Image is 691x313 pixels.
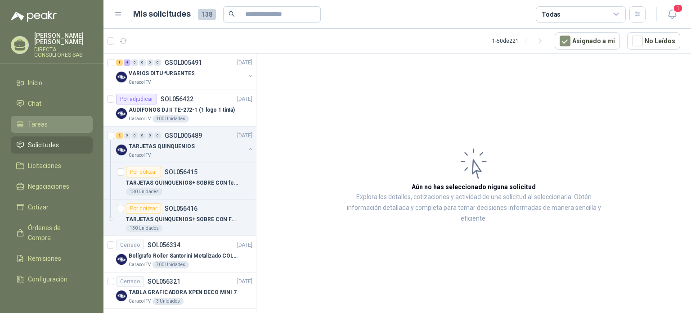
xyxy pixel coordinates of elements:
span: Cotizar [28,202,49,212]
span: Configuración [28,274,67,284]
div: 100 Unidades [153,115,189,122]
a: Por adjudicarSOL056422[DATE] Company LogoAUDÍFONOS DJ II TE-272-1 (1 logo 1 tinta)Caracol TV100 U... [103,90,256,127]
img: Logo peakr [11,11,57,22]
div: 0 [139,59,146,66]
div: 0 [154,132,161,139]
p: [DATE] [237,132,252,140]
a: Por cotizarSOL056415TARJETAS QUINQUENIOS+ SOBRE CON fecha 21 Octubre130 Unidades [103,163,256,200]
div: 0 [124,132,130,139]
button: 1 [664,6,680,23]
div: 1 [116,59,123,66]
a: Inicio [11,74,93,91]
div: 0 [154,59,161,66]
div: 2 [116,132,123,139]
p: Caracol TV [129,298,151,305]
h1: Mis solicitudes [133,8,191,21]
p: [DATE] [237,277,252,286]
p: AUDÍFONOS DJ II TE-272-1 (1 logo 1 tinta) [129,106,235,114]
div: 130 Unidades [126,188,162,195]
p: SOL056334 [148,242,180,248]
p: Caracol TV [129,79,151,86]
a: Negociaciones [11,178,93,195]
p: [DATE] [237,95,252,104]
div: 4 [124,59,130,66]
p: TABLA GRAFICADORA XPEN DECO MINI 7 [129,288,237,297]
p: [DATE] [237,59,252,67]
a: Tareas [11,116,93,133]
p: [PERSON_NAME] [PERSON_NAME] [34,32,93,45]
div: 0 [139,132,146,139]
a: Remisiones [11,250,93,267]
p: SOL056422 [161,96,193,102]
span: Tareas [28,119,48,129]
span: search [229,11,235,17]
a: CerradoSOL056334[DATE] Company LogoBolígrafo Roller Santorini Metalizado COLOR MORADO 1logoCaraco... [103,236,256,272]
p: VARIOS DITU *URGENTES [129,69,194,78]
p: Bolígrafo Roller Santorini Metalizado COLOR MORADO 1logo [129,252,241,260]
div: 3 Unidades [153,298,184,305]
a: Por cotizarSOL056416TARJETAS QUINQUENIOS+ SOBRE CON Fecha 28 de Octubre130 Unidades [103,200,256,236]
div: Por adjudicar [116,94,157,104]
p: Caracol TV [129,152,151,159]
a: Cotizar [11,199,93,216]
img: Company Logo [116,290,127,301]
h3: Aún no has seleccionado niguna solicitud [412,182,536,192]
span: Órdenes de Compra [28,223,84,243]
p: SOL056415 [165,169,197,175]
div: 0 [147,59,153,66]
span: Chat [28,99,41,109]
span: 138 [198,9,216,20]
p: Caracol TV [129,261,151,268]
a: Solicitudes [11,136,93,154]
a: Órdenes de Compra [11,219,93,246]
p: Explora los detalles, cotizaciones y actividad de una solicitud al seleccionarla. Obtén informaci... [346,192,601,224]
img: Company Logo [116,254,127,265]
div: 0 [131,132,138,139]
div: Cerrado [116,276,144,287]
a: Chat [11,95,93,112]
span: 1 [673,4,683,13]
div: 0 [131,59,138,66]
a: Licitaciones [11,157,93,174]
a: Configuración [11,271,93,288]
span: Solicitudes [28,140,59,150]
p: SOL056321 [148,278,180,285]
a: CerradoSOL056321[DATE] Company LogoTABLA GRAFICADORA XPEN DECO MINI 7Caracol TV3 Unidades [103,272,256,309]
img: Company Logo [116,108,127,119]
div: Cerrado [116,240,144,250]
span: Remisiones [28,254,61,263]
button: Asignado a mi [555,32,620,50]
p: TARJETAS QUINQUENIOS+ SOBRE CON fecha 21 Octubre [126,179,238,187]
p: [DATE] [237,241,252,249]
button: No Leídos [627,32,680,50]
p: TARJETAS QUINQUENIOS+ SOBRE CON Fecha 28 de Octubre [126,215,238,224]
p: Caracol TV [129,115,151,122]
span: Negociaciones [28,181,69,191]
div: Por cotizar [126,203,161,214]
div: 1 - 50 de 221 [492,34,547,48]
span: Inicio [28,78,42,88]
span: Licitaciones [28,161,61,171]
div: 700 Unidades [153,261,189,268]
p: DIRECTA CONSULTORES SAS [34,47,93,58]
div: 0 [147,132,153,139]
p: TARJETAS QUINQUENIOS [129,142,195,151]
div: Todas [542,9,561,19]
img: Company Logo [116,72,127,82]
a: 1 4 0 0 0 0 GSOL005491[DATE] Company LogoVARIOS DITU *URGENTESCaracol TV [116,57,254,86]
div: 130 Unidades [126,225,162,232]
img: Company Logo [116,145,127,155]
div: Por cotizar [126,167,161,177]
p: GSOL005491 [165,59,202,66]
a: 2 0 0 0 0 0 GSOL005489[DATE] Company LogoTARJETAS QUINQUENIOSCaracol TV [116,130,254,159]
p: GSOL005489 [165,132,202,139]
p: SOL056416 [165,205,197,212]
